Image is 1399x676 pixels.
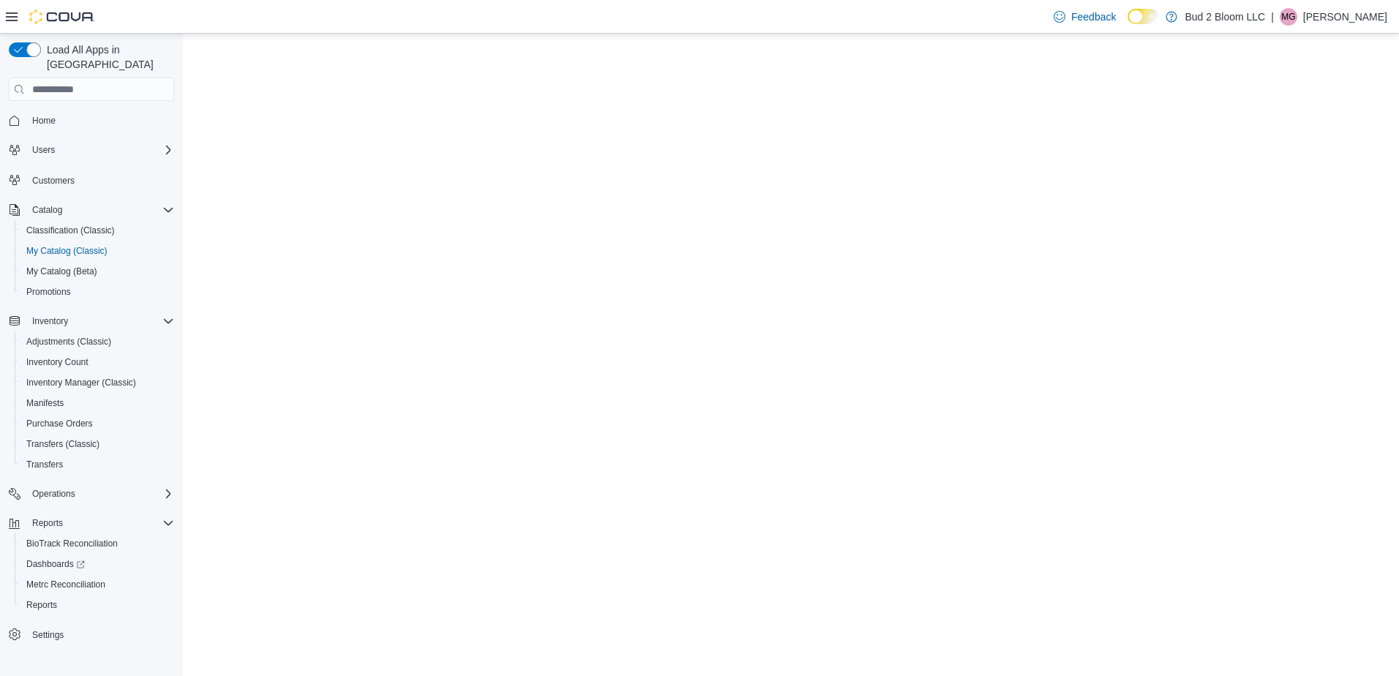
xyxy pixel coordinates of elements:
a: Customers [26,172,80,189]
span: Customers [32,175,75,187]
p: Bud 2 Bloom LLC [1185,8,1265,26]
span: MG [1281,8,1295,26]
img: Cova [29,10,95,24]
button: Promotions [15,282,180,302]
span: Operations [26,485,174,503]
span: Classification (Classic) [26,225,115,236]
a: Inventory Count [20,353,94,371]
a: Manifests [20,394,70,412]
span: Load All Apps in [GEOGRAPHIC_DATA] [41,42,174,72]
a: BioTrack Reconciliation [20,535,124,552]
span: Purchase Orders [20,415,174,432]
span: Promotions [26,286,71,298]
button: Inventory Manager (Classic) [15,372,180,393]
span: Catalog [26,201,174,219]
span: Users [26,141,174,159]
a: Purchase Orders [20,415,99,432]
button: Classification (Classic) [15,220,180,241]
a: Dashboards [15,554,180,574]
span: Transfers [20,456,174,473]
a: Promotions [20,283,77,301]
button: Inventory [3,311,180,331]
span: Metrc Reconciliation [26,579,105,590]
span: Purchase Orders [26,418,93,429]
button: Users [3,140,180,160]
button: Inventory Count [15,352,180,372]
p: | [1271,8,1274,26]
span: My Catalog (Classic) [26,245,108,257]
button: Reports [26,514,69,532]
button: Home [3,110,180,131]
span: Catalog [32,204,62,216]
span: Transfers [26,459,63,470]
a: Transfers [20,456,69,473]
span: Adjustments (Classic) [20,333,174,350]
button: My Catalog (Beta) [15,261,180,282]
a: Metrc Reconciliation [20,576,111,593]
span: Home [26,111,174,129]
button: BioTrack Reconciliation [15,533,180,554]
div: Madeline Grant [1280,8,1297,26]
a: Reports [20,596,63,614]
span: Reports [20,596,174,614]
button: Purchase Orders [15,413,180,434]
a: My Catalog (Classic) [20,242,113,260]
button: Catalog [26,201,68,219]
input: Dark Mode [1128,9,1158,24]
span: Customers [26,170,174,189]
a: Adjustments (Classic) [20,333,117,350]
button: My Catalog (Classic) [15,241,180,261]
span: Inventory [32,315,68,327]
span: Settings [32,629,64,641]
button: Settings [3,624,180,645]
span: My Catalog (Beta) [20,263,174,280]
span: Home [32,115,56,127]
button: Manifests [15,393,180,413]
button: Operations [3,484,180,504]
span: Reports [32,517,63,529]
button: Inventory [26,312,74,330]
a: Dashboards [20,555,91,573]
span: Classification (Classic) [20,222,174,239]
a: Home [26,112,61,129]
a: My Catalog (Beta) [20,263,103,280]
span: Promotions [20,283,174,301]
span: Operations [32,488,75,500]
span: Reports [26,514,174,532]
button: Operations [26,485,81,503]
span: Inventory Manager (Classic) [26,377,136,388]
span: Manifests [20,394,174,412]
button: Transfers [15,454,180,475]
span: My Catalog (Beta) [26,266,97,277]
button: Catalog [3,200,180,220]
a: Feedback [1048,2,1122,31]
button: Reports [15,595,180,615]
button: Transfers (Classic) [15,434,180,454]
button: Customers [3,169,180,190]
p: [PERSON_NAME] [1303,8,1387,26]
span: BioTrack Reconciliation [20,535,174,552]
span: Users [32,144,55,156]
button: Adjustments (Classic) [15,331,180,352]
span: Transfers (Classic) [20,435,174,453]
a: Inventory Manager (Classic) [20,374,142,391]
button: Users [26,141,61,159]
span: Settings [26,626,174,644]
span: Adjustments (Classic) [26,336,111,348]
button: Metrc Reconciliation [15,574,180,595]
button: Reports [3,513,180,533]
span: Metrc Reconciliation [20,576,174,593]
span: Inventory Manager (Classic) [20,374,174,391]
a: Classification (Classic) [20,222,121,239]
span: Inventory Count [20,353,174,371]
span: Dashboards [20,555,174,573]
span: Inventory [26,312,174,330]
a: Settings [26,626,70,644]
span: My Catalog (Classic) [20,242,174,260]
span: Manifests [26,397,64,409]
a: Transfers (Classic) [20,435,105,453]
span: BioTrack Reconciliation [26,538,118,549]
span: Dashboards [26,558,85,570]
span: Reports [26,599,57,611]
